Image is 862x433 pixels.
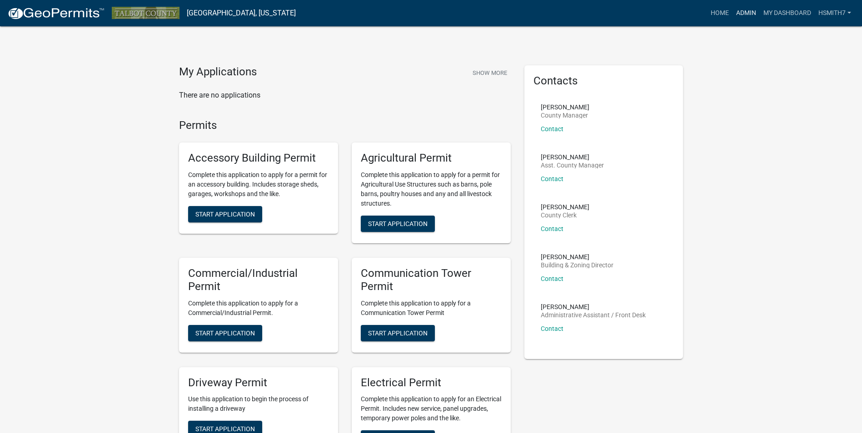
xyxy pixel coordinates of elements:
[541,162,604,168] p: Asst. County Manager
[179,119,511,132] h4: Permits
[188,170,329,199] p: Complete this application to apply for a permit for an accessory building. Includes storage sheds...
[533,74,674,88] h5: Contacts
[188,267,329,293] h5: Commercial/Industrial Permit
[541,325,563,332] a: Contact
[188,299,329,318] p: Complete this application to apply for a Commercial/Industrial Permit.
[361,394,502,423] p: Complete this application to apply for an Electrical Permit. Includes new service, panel upgrades...
[541,112,589,118] p: County Manager
[541,275,563,282] a: Contact
[361,325,435,341] button: Start Application
[732,5,760,22] a: Admin
[707,5,732,22] a: Home
[112,7,179,19] img: Talbot County, Georgia
[361,152,502,165] h5: Agricultural Permit
[361,267,502,293] h5: Communication Tower Permit
[541,225,563,232] a: Contact
[541,104,589,110] p: [PERSON_NAME]
[815,5,855,22] a: hsmith7
[187,5,296,21] a: [GEOGRAPHIC_DATA], [US_STATE]
[188,394,329,413] p: Use this application to begin the process of installing a driveway
[541,254,613,260] p: [PERSON_NAME]
[179,65,257,79] h4: My Applications
[188,206,262,222] button: Start Application
[188,376,329,389] h5: Driveway Permit
[541,304,646,310] p: [PERSON_NAME]
[195,425,255,433] span: Start Application
[361,170,502,208] p: Complete this application to apply for a permit for Agricultural Use Structures such as barns, po...
[195,329,255,336] span: Start Application
[361,376,502,389] h5: Electrical Permit
[541,125,563,133] a: Contact
[541,312,646,318] p: Administrative Assistant / Front Desk
[541,175,563,182] a: Contact
[361,299,502,318] p: Complete this application to apply for a Communication Tower Permit
[188,152,329,165] h5: Accessory Building Permit
[188,325,262,341] button: Start Application
[368,220,428,227] span: Start Application
[368,329,428,336] span: Start Application
[760,5,815,22] a: My Dashboard
[541,212,589,218] p: County Clerk
[541,262,613,268] p: Building & Zoning Director
[195,211,255,218] span: Start Application
[541,204,589,210] p: [PERSON_NAME]
[361,216,435,232] button: Start Application
[469,65,511,80] button: Show More
[179,90,511,101] p: There are no applications
[541,154,604,160] p: [PERSON_NAME]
